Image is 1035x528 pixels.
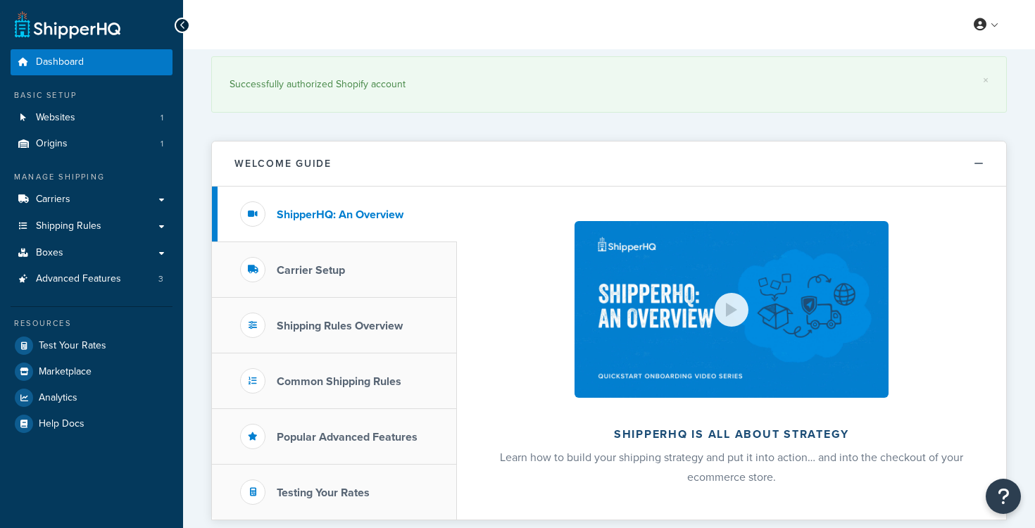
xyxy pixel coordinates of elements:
img: ShipperHQ is all about strategy [575,221,889,398]
a: Websites1 [11,105,172,131]
span: Marketplace [39,366,92,378]
h3: Carrier Setup [277,264,345,277]
div: Resources [11,318,172,329]
button: Welcome Guide [212,142,1006,187]
span: 1 [161,138,163,150]
span: Test Your Rates [39,340,106,352]
div: Basic Setup [11,89,172,101]
a: × [983,75,989,86]
a: Dashboard [11,49,172,75]
h3: Common Shipping Rules [277,375,401,388]
li: Advanced Features [11,266,172,292]
a: Shipping Rules [11,213,172,239]
button: Open Resource Center [986,479,1021,514]
a: Advanced Features3 [11,266,172,292]
span: Carriers [36,194,70,206]
span: Dashboard [36,56,84,68]
h2: ShipperHQ is all about strategy [494,428,969,441]
span: 3 [158,273,163,285]
h3: Popular Advanced Features [277,431,418,444]
span: Boxes [36,247,63,259]
span: Help Docs [39,418,84,430]
span: Learn how to build your shipping strategy and put it into action… and into the checkout of your e... [500,449,963,485]
span: Analytics [39,392,77,404]
a: Test Your Rates [11,333,172,358]
li: Websites [11,105,172,131]
h3: ShipperHQ: An Overview [277,208,403,221]
a: Help Docs [11,411,172,436]
span: Shipping Rules [36,220,101,232]
div: Manage Shipping [11,171,172,183]
a: Analytics [11,385,172,410]
div: Successfully authorized Shopify account [230,75,989,94]
a: Marketplace [11,359,172,384]
a: Carriers [11,187,172,213]
a: Origins1 [11,131,172,157]
span: 1 [161,112,163,124]
li: Origins [11,131,172,157]
span: Origins [36,138,68,150]
h3: Testing Your Rates [277,486,370,499]
span: Advanced Features [36,273,121,285]
span: Websites [36,112,75,124]
a: Boxes [11,240,172,266]
h3: Shipping Rules Overview [277,320,403,332]
h2: Welcome Guide [234,158,332,169]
